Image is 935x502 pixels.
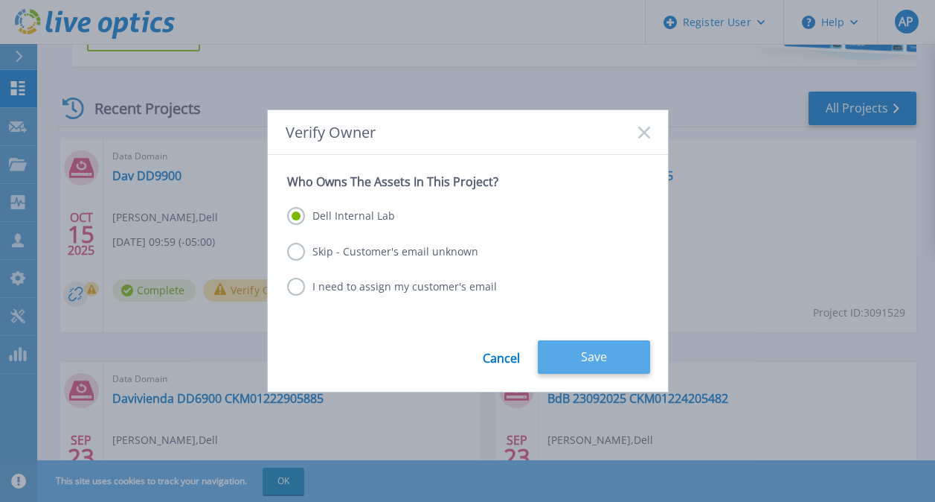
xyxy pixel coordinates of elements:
[287,207,395,225] label: Dell Internal Lab
[286,124,376,141] span: Verify Owner
[483,340,520,374] a: Cancel
[287,243,478,261] label: Skip - Customer's email unknown
[287,174,649,189] p: Who Owns The Assets In This Project?
[538,340,650,374] button: Save
[287,278,497,296] label: I need to assign my customer's email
